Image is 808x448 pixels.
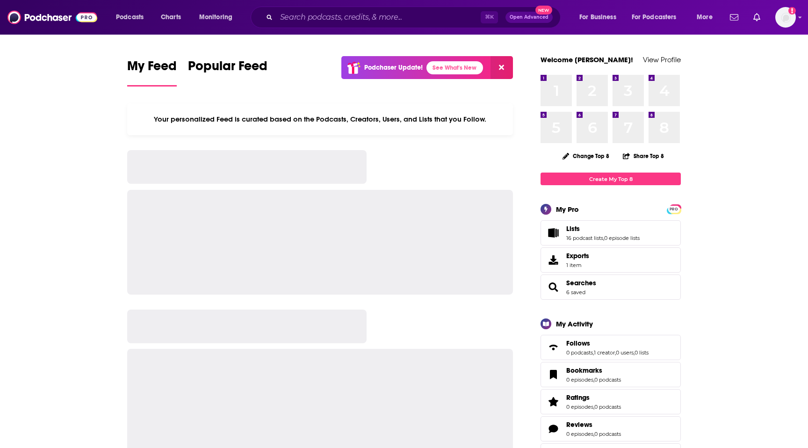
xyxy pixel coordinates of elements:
a: Reviews [544,422,563,435]
a: 0 episode lists [604,235,640,241]
a: Lists [566,224,640,233]
span: Ratings [566,393,590,402]
span: For Business [579,11,616,24]
span: Exports [566,252,589,260]
button: Change Top 8 [557,150,615,162]
a: Create My Top 8 [541,173,681,185]
a: 1 creator [594,349,615,356]
button: open menu [109,10,156,25]
span: Lists [541,220,681,246]
svg: Add a profile image [788,7,796,14]
span: Follows [541,335,681,360]
a: Reviews [566,420,621,429]
span: Podcasts [116,11,144,24]
a: Bookmarks [566,366,621,375]
button: open menu [626,10,690,25]
img: User Profile [775,7,796,28]
button: Open AdvancedNew [505,12,553,23]
a: 6 saved [566,289,585,296]
a: Welcome [PERSON_NAME]! [541,55,633,64]
span: , [593,376,594,383]
span: , [593,349,594,356]
a: Show notifications dropdown [726,9,742,25]
span: Open Advanced [510,15,548,20]
img: Podchaser - Follow, Share and Rate Podcasts [7,8,97,26]
span: My Feed [127,58,177,79]
span: , [615,349,616,356]
a: Searches [566,279,596,287]
a: Charts [155,10,187,25]
button: open menu [193,10,245,25]
span: More [697,11,713,24]
a: 16 podcast lists [566,235,603,241]
a: Ratings [544,395,563,408]
span: PRO [668,206,679,213]
a: 0 podcasts [594,431,621,437]
div: Your personalized Feed is curated based on the Podcasts, Creators, Users, and Lists that you Follow. [127,103,513,135]
div: My Activity [556,319,593,328]
div: Search podcasts, credits, & more... [260,7,570,28]
span: 1 item [566,262,589,268]
a: 0 episodes [566,431,593,437]
input: Search podcasts, credits, & more... [276,10,481,25]
a: 0 episodes [566,376,593,383]
span: Reviews [566,420,592,429]
span: Lists [566,224,580,233]
span: Popular Feed [188,58,267,79]
div: My Pro [556,205,579,214]
span: Follows [566,339,590,347]
a: See What's New [426,61,483,74]
button: Show profile menu [775,7,796,28]
span: Monitoring [199,11,232,24]
span: New [535,6,552,14]
a: View Profile [643,55,681,64]
p: Podchaser Update! [364,64,423,72]
span: Reviews [541,416,681,441]
a: 0 lists [635,349,649,356]
a: 0 podcasts [594,404,621,410]
span: Bookmarks [566,366,602,375]
span: Exports [544,253,563,267]
a: 0 users [616,349,634,356]
button: Share Top 8 [622,147,664,165]
a: 0 podcasts [566,349,593,356]
a: Lists [544,226,563,239]
span: Bookmarks [541,362,681,387]
button: open menu [573,10,628,25]
span: For Podcasters [632,11,677,24]
a: 0 episodes [566,404,593,410]
a: 0 podcasts [594,376,621,383]
a: Searches [544,281,563,294]
span: ⌘ K [481,11,498,23]
span: Ratings [541,389,681,414]
span: Logged in as cduhigg [775,7,796,28]
span: , [634,349,635,356]
button: open menu [690,10,724,25]
span: , [593,404,594,410]
span: Charts [161,11,181,24]
a: Show notifications dropdown [750,9,764,25]
a: Exports [541,247,681,273]
a: My Feed [127,58,177,87]
span: , [593,431,594,437]
a: PRO [668,205,679,212]
span: Searches [541,275,681,300]
a: Bookmarks [544,368,563,381]
a: Popular Feed [188,58,267,87]
a: Follows [566,339,649,347]
a: Ratings [566,393,621,402]
a: Follows [544,341,563,354]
